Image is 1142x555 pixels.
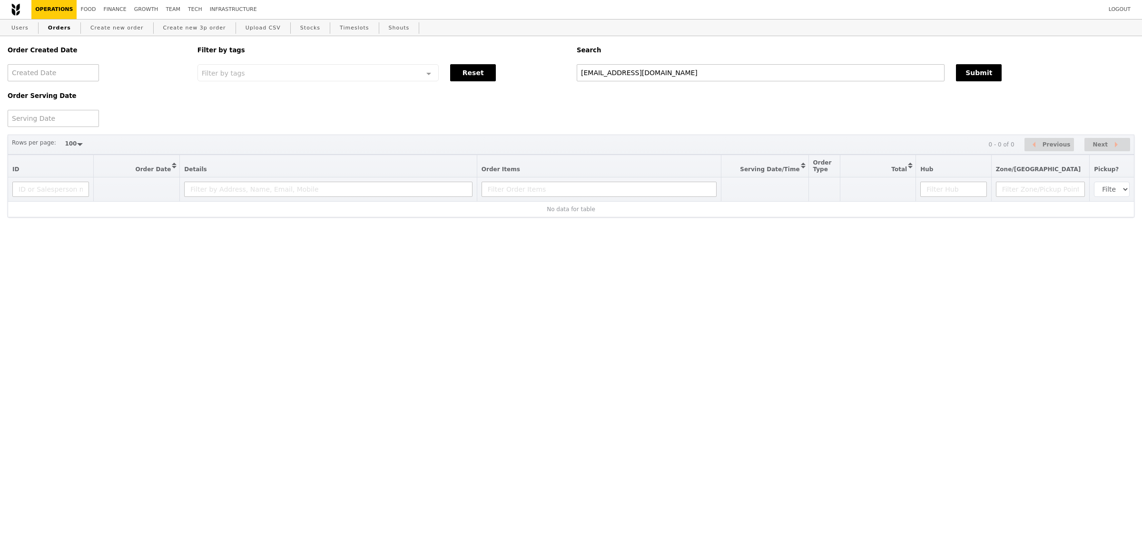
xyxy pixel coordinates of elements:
[1093,139,1108,150] span: Next
[336,19,373,37] a: Timeslots
[988,141,1014,148] div: 0 - 0 of 0
[813,159,832,173] span: Order Type
[385,19,413,37] a: Shouts
[920,182,986,197] input: Filter Hub
[1084,138,1130,152] button: Next
[8,110,99,127] input: Serving Date
[184,166,207,173] span: Details
[12,206,1130,213] div: No data for table
[197,47,565,54] h5: Filter by tags
[920,166,933,173] span: Hub
[482,166,520,173] span: Order Items
[996,182,1085,197] input: Filter Zone/Pickup Point
[11,3,20,16] img: Grain logo
[450,64,496,81] button: Reset
[87,19,148,37] a: Create new order
[296,19,324,37] a: Stocks
[44,19,75,37] a: Orders
[482,182,717,197] input: Filter Order Items
[8,64,99,81] input: Created Date
[202,68,245,77] span: Filter by tags
[1024,138,1074,152] button: Previous
[8,92,186,99] h5: Order Serving Date
[8,47,186,54] h5: Order Created Date
[577,64,945,81] input: Search any field
[159,19,230,37] a: Create new 3p order
[577,47,1134,54] h5: Search
[242,19,285,37] a: Upload CSV
[184,182,473,197] input: Filter by Address, Name, Email, Mobile
[8,19,32,37] a: Users
[1094,166,1119,173] span: Pickup?
[12,182,89,197] input: ID or Salesperson name
[12,138,56,147] label: Rows per page:
[996,166,1081,173] span: Zone/[GEOGRAPHIC_DATA]
[12,166,19,173] span: ID
[1043,139,1071,150] span: Previous
[956,64,1002,81] button: Submit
